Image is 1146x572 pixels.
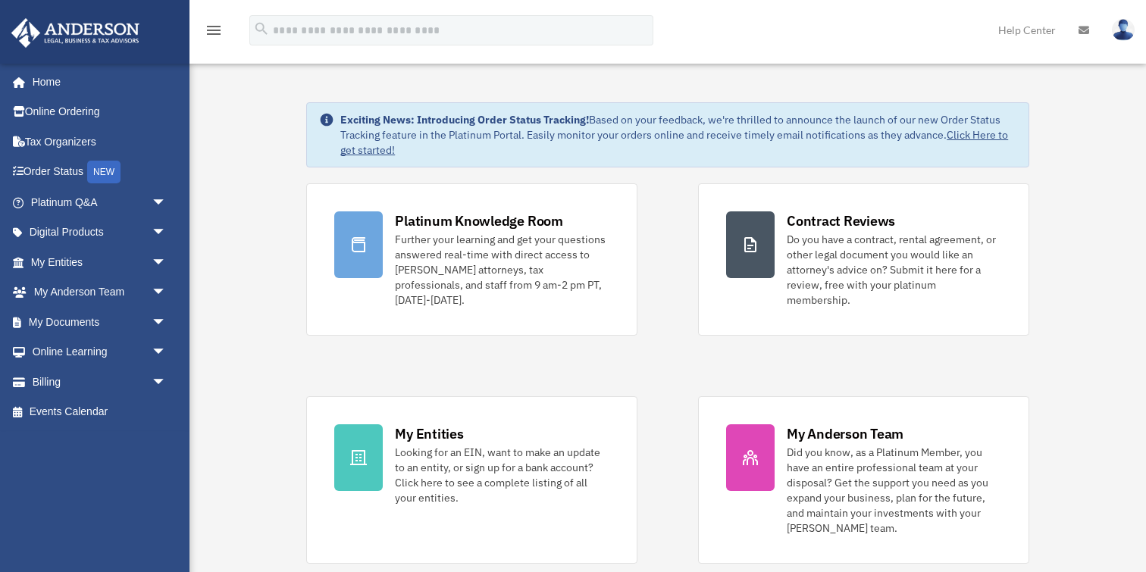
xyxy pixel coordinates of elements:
span: arrow_drop_down [152,217,182,248]
span: arrow_drop_down [152,367,182,398]
a: My Entitiesarrow_drop_down [11,247,189,277]
div: Based on your feedback, we're thrilled to announce the launch of our new Order Status Tracking fe... [340,112,1016,158]
div: My Entities [395,424,463,443]
a: My Documentsarrow_drop_down [11,307,189,337]
a: Home [11,67,182,97]
a: My Entities Looking for an EIN, want to make an update to an entity, or sign up for a bank accoun... [306,396,637,564]
a: Digital Productsarrow_drop_down [11,217,189,248]
span: arrow_drop_down [152,307,182,338]
i: menu [205,21,223,39]
span: arrow_drop_down [152,187,182,218]
a: Platinum Q&Aarrow_drop_down [11,187,189,217]
a: Online Ordering [11,97,189,127]
div: Do you have a contract, rental agreement, or other legal document you would like an attorney's ad... [787,232,1001,308]
a: Platinum Knowledge Room Further your learning and get your questions answered real-time with dire... [306,183,637,336]
a: Order StatusNEW [11,157,189,188]
a: Click Here to get started! [340,128,1008,157]
strong: Exciting News: Introducing Order Status Tracking! [340,113,589,127]
div: Did you know, as a Platinum Member, you have an entire professional team at your disposal? Get th... [787,445,1001,536]
div: Contract Reviews [787,211,895,230]
a: Online Learningarrow_drop_down [11,337,189,367]
div: Further your learning and get your questions answered real-time with direct access to [PERSON_NAM... [395,232,609,308]
a: menu [205,27,223,39]
a: Billingarrow_drop_down [11,367,189,397]
span: arrow_drop_down [152,337,182,368]
span: arrow_drop_down [152,247,182,278]
span: arrow_drop_down [152,277,182,308]
a: Tax Organizers [11,127,189,157]
a: My Anderson Team Did you know, as a Platinum Member, you have an entire professional team at your... [698,396,1029,564]
div: Looking for an EIN, want to make an update to an entity, or sign up for a bank account? Click her... [395,445,609,505]
div: NEW [87,161,121,183]
img: User Pic [1112,19,1135,41]
a: Events Calendar [11,397,189,427]
a: Contract Reviews Do you have a contract, rental agreement, or other legal document you would like... [698,183,1029,336]
a: My Anderson Teamarrow_drop_down [11,277,189,308]
div: My Anderson Team [787,424,903,443]
div: Platinum Knowledge Room [395,211,563,230]
img: Anderson Advisors Platinum Portal [7,18,144,48]
i: search [253,20,270,37]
